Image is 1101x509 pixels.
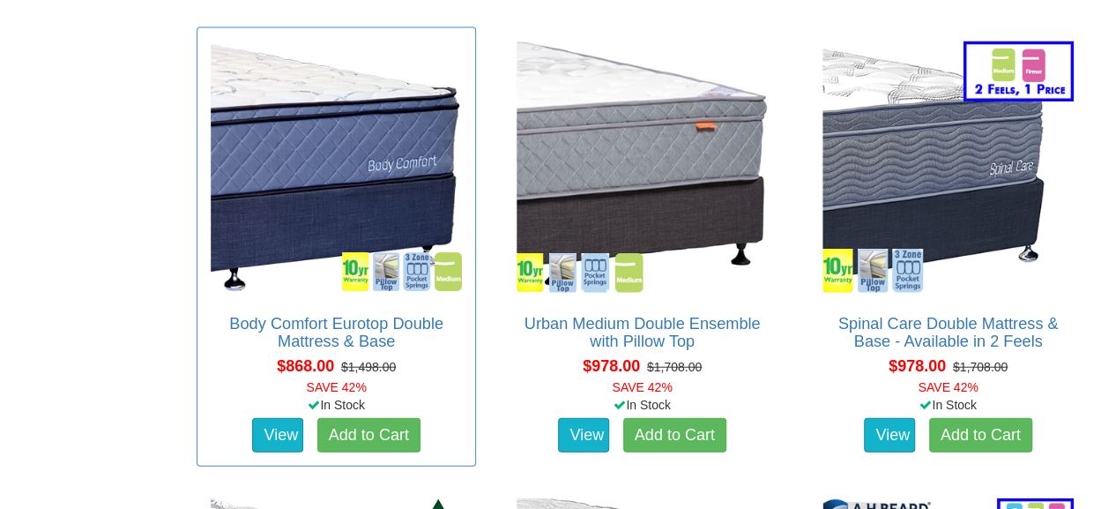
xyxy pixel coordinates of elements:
[818,37,1078,297] img: Spinal Care Double Mattress & Base - Available in 2 Feels
[929,418,1032,453] a: Add to Cart
[307,380,367,394] font: SAVE 42%
[277,357,334,375] span: $868.00
[889,357,946,375] span: $978.00
[206,37,466,297] img: Body Comfort Eurotop Double Mattress & Base
[499,396,785,414] div: In Stock
[647,360,702,374] del: $1,708.00
[583,357,640,375] span: $978.00
[805,396,1091,414] div: In Stock
[918,380,978,394] font: SAVE 42%
[612,380,672,394] font: SAVE 42%
[252,418,303,453] a: View
[512,37,772,297] img: Urban Medium Double Ensemble with Pillow Top
[317,418,420,453] a: Add to Cart
[524,315,761,350] a: Urban Medium Double Ensemble with Pillow Top
[953,360,1008,374] del: $1,708.00
[838,315,1059,350] a: Spinal Care Double Mattress & Base - Available in 2 Feels
[623,418,726,453] a: Add to Cart
[558,418,609,453] a: View
[864,418,915,453] a: View
[193,396,480,414] div: In Stock
[229,315,443,350] a: Body Comfort Eurotop Double Mattress & Base
[341,360,396,374] del: $1,498.00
